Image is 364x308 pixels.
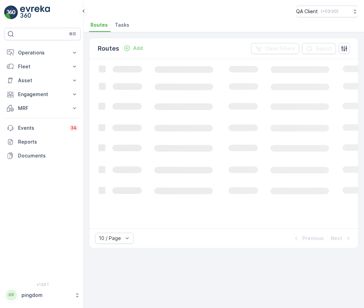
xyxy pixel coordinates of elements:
[4,6,18,19] img: logo
[331,235,342,242] p: Next
[4,74,81,87] button: Asset
[296,6,358,17] button: QA Client(+03:00)
[302,43,336,54] button: Export
[265,45,295,52] p: Clear Filters
[18,77,67,84] p: Asset
[133,45,143,52] p: Add
[69,31,76,37] p: ⌘B
[4,149,81,163] a: Documents
[321,9,338,14] p: ( +03:00 )
[18,125,65,131] p: Events
[20,6,50,19] img: logo_light-DOdMpM7g.png
[71,125,77,131] p: 34
[4,101,81,115] button: MRF
[4,282,81,286] span: v 1.50.1
[18,63,67,70] p: Fleet
[4,46,81,60] button: Operations
[251,43,299,54] button: Clear Filters
[292,234,324,242] button: Previous
[316,45,332,52] p: Export
[18,91,67,98] p: Engagement
[296,8,318,15] p: QA Client
[18,152,78,159] p: Documents
[4,60,81,74] button: Fleet
[6,290,17,301] div: PP
[302,235,324,242] p: Previous
[4,87,81,101] button: Engagement
[4,288,81,302] button: PPpingdom
[18,105,67,112] p: MRF
[121,44,146,52] button: Add
[330,234,353,242] button: Next
[4,121,81,135] a: Events34
[4,135,81,149] a: Reports
[98,44,119,53] p: Routes
[18,138,78,145] p: Reports
[90,22,108,28] span: Routes
[18,49,67,56] p: Operations
[115,22,129,28] span: Tasks
[21,292,71,299] p: pingdom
